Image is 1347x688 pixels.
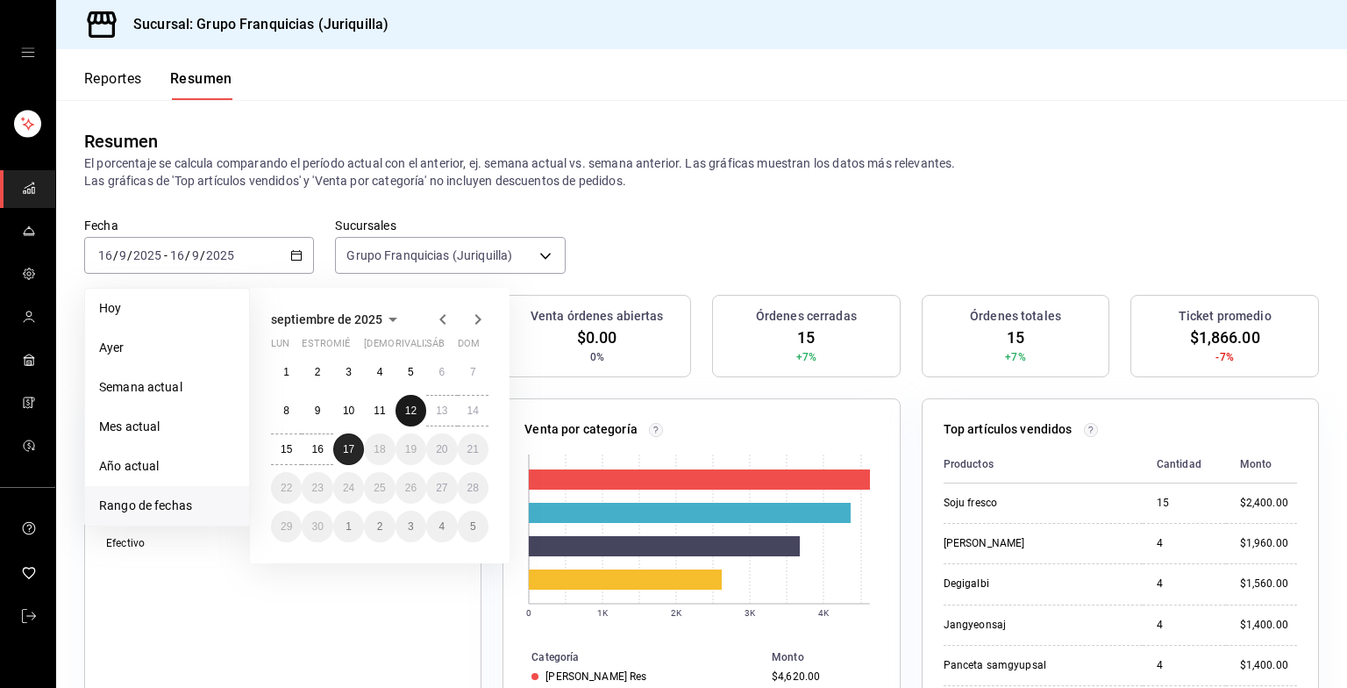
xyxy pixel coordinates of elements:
div: 4 [1157,658,1212,673]
span: / [127,248,132,262]
button: 1 de septiembre de 2025 [271,356,302,388]
button: 18 de septiembre de 2025 [364,434,395,465]
button: 30 de septiembre de 2025 [302,511,332,542]
input: ---- [205,248,235,262]
button: septiembre de 2025 [271,309,403,330]
abbr: 8 de septiembre de 2025 [283,405,289,417]
button: 7 de septiembre de 2025 [458,356,488,388]
button: Resumen [170,70,232,100]
label: Fecha [84,219,314,232]
button: 17 de septiembre de 2025 [333,434,364,465]
text: 3K [745,608,756,618]
div: $1,400.00 [1240,618,1297,633]
button: 26 de septiembre de 2025 [396,472,426,504]
abbr: 11 de septiembre de 2025 [374,405,385,417]
abbr: 12 de septiembre de 2025 [405,405,417,417]
abbr: 25 de septiembre de 2025 [374,482,385,494]
th: Monto [765,648,900,667]
abbr: 19 de septiembre de 2025 [405,443,417,455]
abbr: 6 de septiembre de 2025 [438,366,445,378]
abbr: viernes [396,338,444,356]
button: 25 de septiembre de 2025 [364,472,395,504]
abbr: 23 de septiembre de 2025 [311,482,323,494]
div: Resumen [84,128,158,154]
button: 2 de octubre de 2025 [364,511,395,542]
div: $1,960.00 [1240,536,1297,551]
span: 15 [797,326,815,349]
font: Reportes [84,70,142,88]
div: Efectivo [106,536,282,551]
button: 12 de septiembre de 2025 [396,395,426,426]
abbr: jueves [364,338,467,356]
input: -- [191,248,200,262]
div: Pestañas de navegación [84,70,232,100]
span: Hoy [99,299,235,318]
abbr: 28 de septiembre de 2025 [467,482,479,494]
span: +7% [796,349,816,365]
span: septiembre de 2025 [271,312,382,326]
button: 11 de septiembre de 2025 [364,395,395,426]
button: 27 de septiembre de 2025 [426,472,457,504]
div: $4,620.00 [772,670,872,683]
button: 9 de septiembre de 2025 [302,395,332,426]
abbr: martes [302,338,357,356]
div: 4 [1157,618,1212,633]
abbr: 29 de septiembre de 2025 [281,520,292,533]
button: 24 de septiembre de 2025 [333,472,364,504]
abbr: domingo [458,338,480,356]
div: Jangyeonsaj [944,618,1119,633]
button: 1 de octubre de 2025 [333,511,364,542]
th: Monto [1226,446,1297,484]
span: - [164,248,167,262]
span: -7% [1215,349,1233,365]
abbr: 3 de octubre de 2025 [408,520,414,533]
abbr: 4 de septiembre de 2025 [377,366,383,378]
button: 4 de octubre de 2025 [426,511,457,542]
input: ---- [132,248,162,262]
button: 15 de septiembre de 2025 [271,434,302,465]
abbr: 10 de septiembre de 2025 [343,405,354,417]
button: 23 de septiembre de 2025 [302,472,332,504]
abbr: sábado [426,338,445,356]
button: 20 de septiembre de 2025 [426,434,457,465]
span: $1,866.00 [1190,326,1260,349]
text: 2K [671,608,682,618]
text: 4K [818,608,830,618]
p: El porcentaje se calcula comparando el período actual con el anterior, ej. semana actual vs. sema... [84,154,1319,190]
button: 21 de septiembre de 2025 [458,434,488,465]
label: Sucursales [335,219,565,232]
span: Mes actual [99,418,235,436]
span: Rango de fechas [99,497,235,515]
div: Degigalbi [944,577,1119,591]
abbr: miércoles [333,338,350,356]
abbr: 18 de septiembre de 2025 [374,443,385,455]
span: / [200,248,205,262]
text: 1K [597,608,609,618]
button: 4 de septiembre de 2025 [364,356,395,388]
span: Semana actual [99,378,235,397]
span: +7% [1005,349,1025,365]
th: Productos [944,446,1143,484]
span: $0.00 [577,326,617,349]
abbr: 9 de septiembre de 2025 [315,405,321,417]
span: 15 [1007,326,1024,349]
div: Panceta samgyupsal [944,658,1119,673]
button: 16 de septiembre de 2025 [302,434,332,465]
span: / [185,248,190,262]
h3: Órdenes cerradas [756,307,857,326]
button: 5 de octubre de 2025 [458,511,488,542]
abbr: 30 de septiembre de 2025 [311,520,323,533]
abbr: 3 de septiembre de 2025 [346,366,352,378]
abbr: 2 de octubre de 2025 [377,520,383,533]
button: 29 de septiembre de 2025 [271,511,302,542]
button: 14 de septiembre de 2025 [458,395,488,426]
abbr: 24 de septiembre de 2025 [343,482,354,494]
button: 5 de septiembre de 2025 [396,356,426,388]
abbr: 7 de septiembre de 2025 [470,366,476,378]
button: 22 de septiembre de 2025 [271,472,302,504]
button: cajón abierto [21,46,35,60]
button: 3 de septiembre de 2025 [333,356,364,388]
th: Cantidad [1143,446,1226,484]
button: 6 de septiembre de 2025 [426,356,457,388]
abbr: 1 de septiembre de 2025 [283,366,289,378]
